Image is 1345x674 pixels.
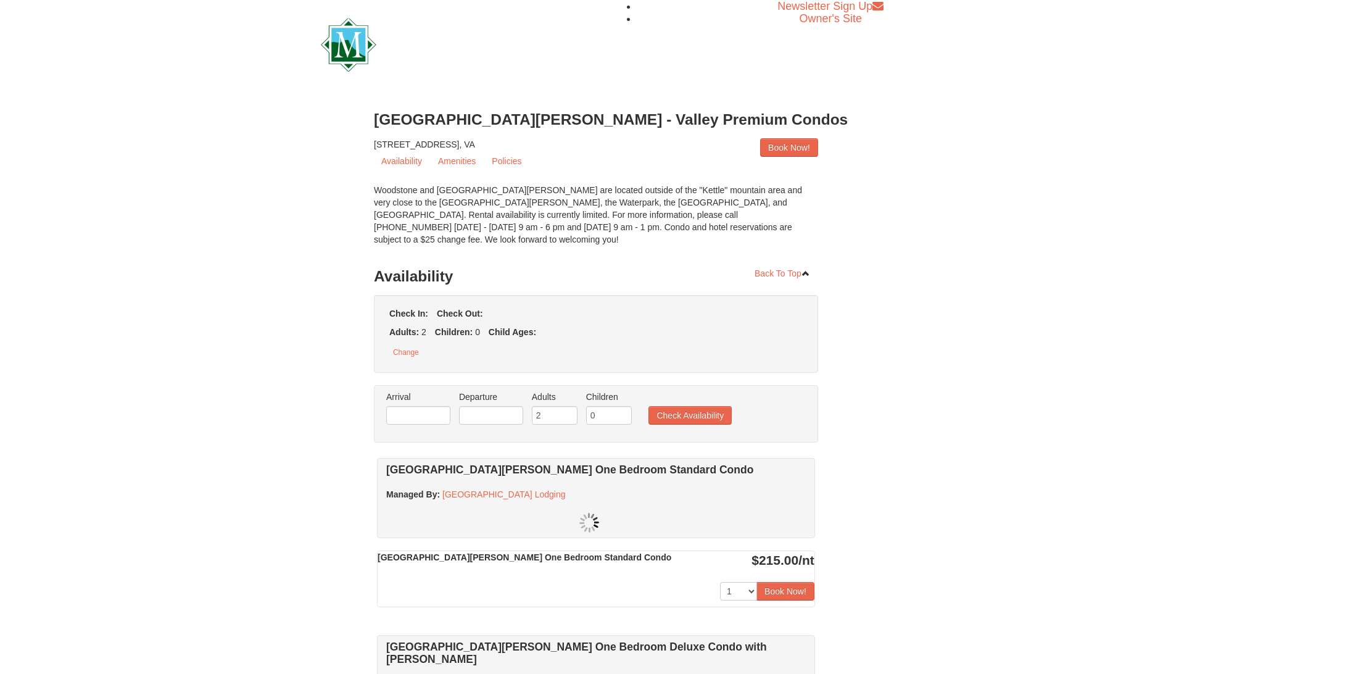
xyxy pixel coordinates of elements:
[442,489,565,499] a: [GEOGRAPHIC_DATA] Lodging
[386,641,793,665] h4: [GEOGRAPHIC_DATA][PERSON_NAME] One Bedroom Deluxe Condo with [PERSON_NAME]
[760,138,818,157] a: Book Now!
[421,327,426,337] span: 2
[386,464,793,476] h4: [GEOGRAPHIC_DATA][PERSON_NAME] One Bedroom Standard Condo
[579,513,599,533] img: wait.gif
[321,18,603,72] img: Massanutten Resort Logo
[435,327,473,337] strong: Children:
[756,582,814,601] button: Book Now!
[798,553,814,567] span: /nt
[389,327,419,337] strong: Adults:
[489,327,536,337] strong: Child Ages:
[378,552,671,562] strong: [GEOGRAPHIC_DATA][PERSON_NAME] One Bedroom Standard Condo
[321,28,603,57] a: Massanutten Resort
[431,152,483,170] a: Amenities
[751,553,814,567] strong: $215.00
[475,327,480,337] span: 0
[386,391,450,403] label: Arrival
[386,344,426,360] button: Change
[437,309,483,318] strong: Check Out:
[386,489,437,499] span: Managed By
[374,107,971,132] h3: [GEOGRAPHIC_DATA][PERSON_NAME] - Valley Premium Condos
[532,391,577,403] label: Adults
[648,406,732,425] button: Check Availability
[586,391,632,403] label: Children
[747,264,818,283] a: Back To Top
[459,391,523,403] label: Departure
[374,264,818,289] h3: Availability
[484,152,529,170] a: Policies
[374,184,818,258] div: Woodstone and [GEOGRAPHIC_DATA][PERSON_NAME] are located outside of the "Kettle" mountain area an...
[800,12,862,25] a: Owner's Site
[374,152,429,170] a: Availability
[386,489,440,499] strong: :
[389,309,428,318] strong: Check In:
